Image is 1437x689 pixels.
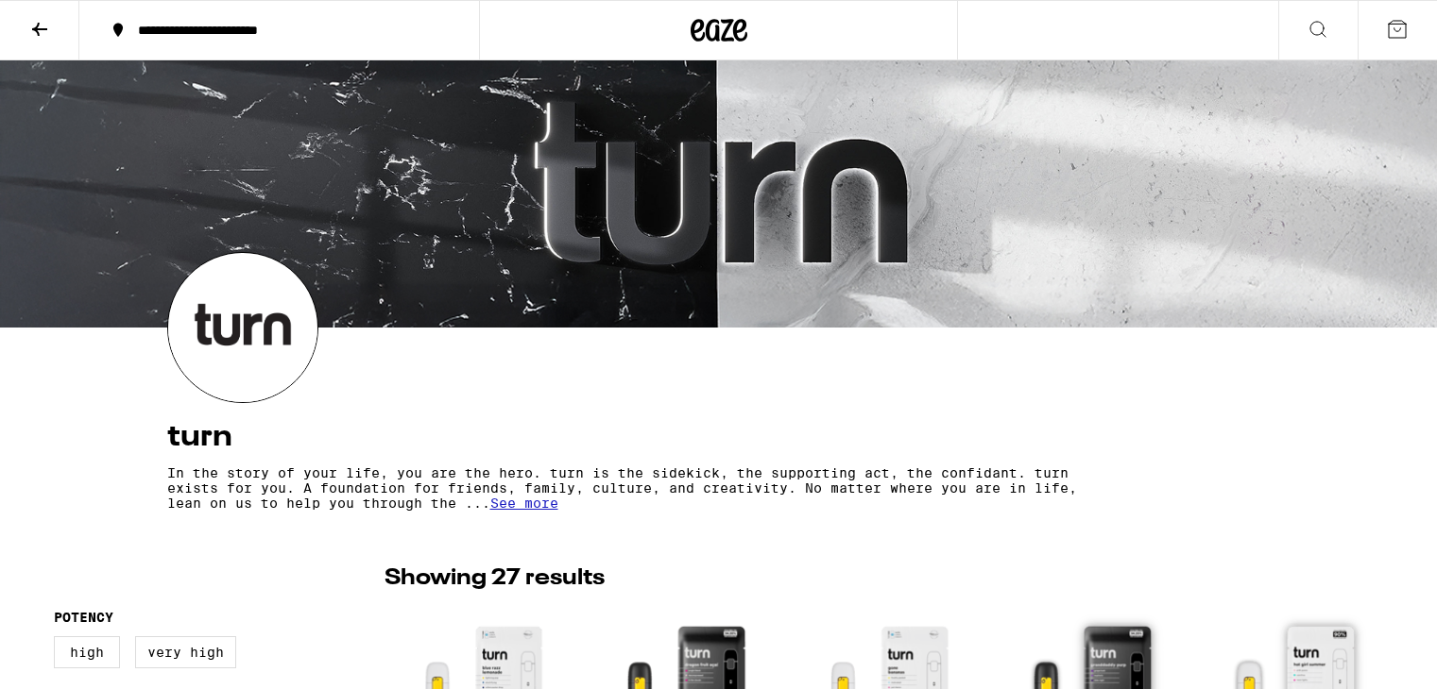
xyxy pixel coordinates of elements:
label: High [54,636,120,668]
span: See more [490,496,558,511]
label: Very High [135,636,236,668]
h4: turn [167,422,1271,452]
legend: Potency [54,610,113,625]
p: Showing 27 results [385,563,605,595]
img: turn logo [168,253,317,402]
p: In the story of your life, you are the hero. turn is the sidekick, the supporting act, the confid... [167,465,1104,511]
